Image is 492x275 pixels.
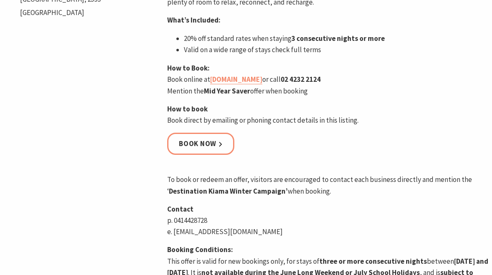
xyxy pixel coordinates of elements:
[167,205,193,214] strong: Contact
[167,104,489,126] p: Book direct by emailing or phoning contact details in this listing.
[167,16,221,25] strong: What’s Included:
[167,245,233,255] strong: Booking Conditions:
[167,64,210,73] strong: How to Book:
[167,133,234,155] a: Book now
[20,8,101,19] li: [GEOGRAPHIC_DATA]
[184,45,489,56] p: Valid on a wide range of stays check full terms
[167,174,489,197] p: To book or redeem an offer, visitors are encouraged to contact each business directly and mention...
[281,75,321,84] strong: 02 4232 2124
[167,204,489,238] p: p. 0414428728 e. [EMAIL_ADDRESS][DOMAIN_NAME]
[169,187,288,196] strong: Destination Kiama Winter Campaign’
[184,33,489,45] p: 20% off standard rates when staying
[291,34,385,43] strong: 3 consecutive nights or more
[167,63,489,97] p: Book online at or call Mention the offer when booking
[204,87,250,96] strong: Mid Year Saver
[319,257,427,266] strong: three or more consecutive nights
[167,105,208,114] strong: How to book
[210,75,262,85] a: [DOMAIN_NAME]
